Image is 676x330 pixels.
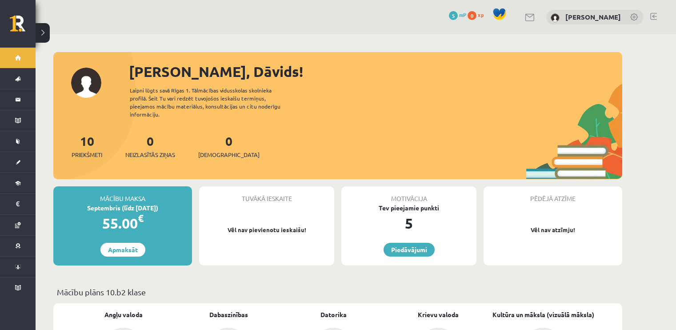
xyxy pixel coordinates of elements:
[129,61,622,82] div: [PERSON_NAME], Dāvids!
[10,16,36,38] a: Rīgas 1. Tālmācības vidusskola
[198,133,260,159] a: 0[DEMOGRAPHIC_DATA]
[488,225,618,234] p: Vēl nav atzīmju!
[125,150,175,159] span: Neizlasītās ziņas
[341,213,476,234] div: 5
[478,11,484,18] span: xp
[204,225,330,234] p: Vēl nav pievienotu ieskaišu!
[418,310,459,319] a: Krievu valoda
[57,286,619,298] p: Mācību plāns 10.b2 klase
[320,310,347,319] a: Datorika
[468,11,476,20] span: 0
[130,86,296,118] div: Laipni lūgts savā Rīgas 1. Tālmācības vidusskolas skolnieka profilā. Šeit Tu vari redzēt tuvojošo...
[459,11,466,18] span: mP
[138,212,144,225] span: €
[209,310,248,319] a: Dabaszinības
[72,150,102,159] span: Priekšmeti
[492,310,594,319] a: Kultūra un māksla (vizuālā māksla)
[198,150,260,159] span: [DEMOGRAPHIC_DATA]
[100,243,145,257] a: Apmaksāt
[199,186,334,203] div: Tuvākā ieskaite
[341,203,476,213] div: Tev pieejamie punkti
[341,186,476,203] div: Motivācija
[53,186,192,203] div: Mācību maksa
[53,213,192,234] div: 55.00
[484,186,622,203] div: Pēdējā atzīme
[468,11,488,18] a: 0 xp
[449,11,458,20] span: 5
[449,11,466,18] a: 5 mP
[53,203,192,213] div: Septembris (līdz [DATE])
[384,243,435,257] a: Piedāvājumi
[551,13,560,22] img: Dāvids Meņšovs
[125,133,175,159] a: 0Neizlasītās ziņas
[565,12,621,21] a: [PERSON_NAME]
[104,310,143,319] a: Angļu valoda
[72,133,102,159] a: 10Priekšmeti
